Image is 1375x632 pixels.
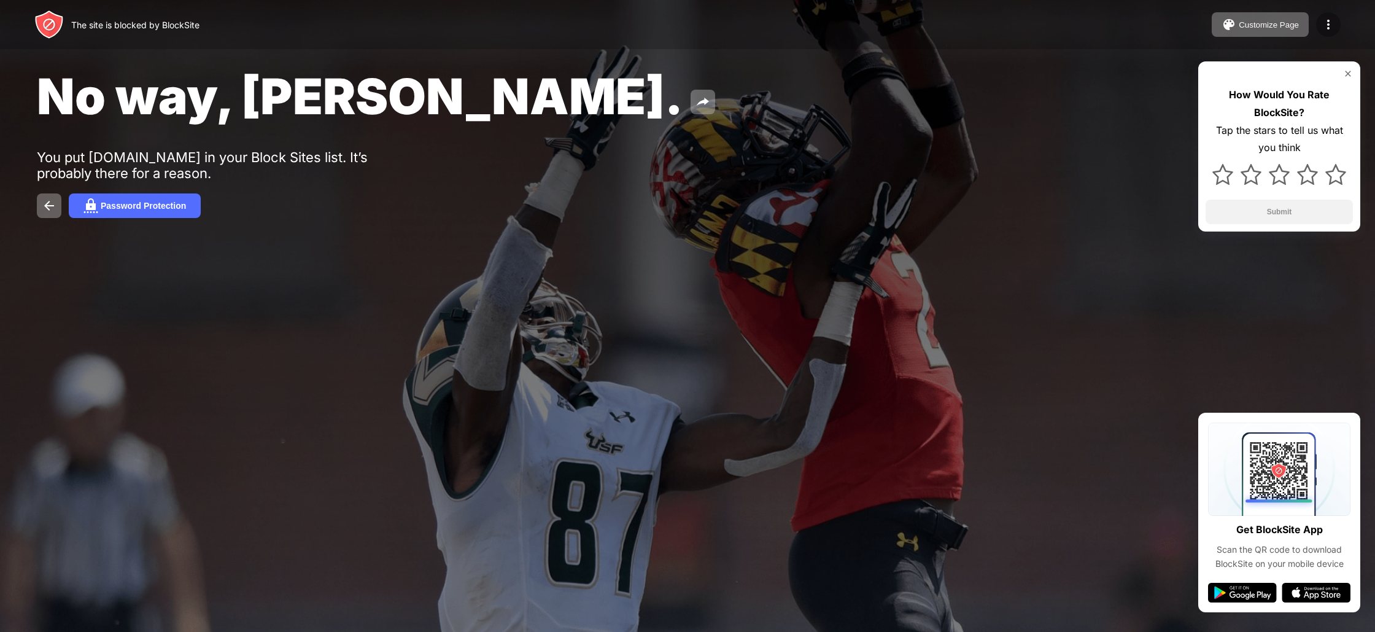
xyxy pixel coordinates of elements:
[101,201,186,211] div: Password Protection
[695,95,710,109] img: share.svg
[1269,164,1290,185] img: star.svg
[1239,20,1299,29] div: Customize Page
[42,198,56,213] img: back.svg
[37,66,683,126] span: No way, [PERSON_NAME].
[1206,200,1353,224] button: Submit
[69,193,201,218] button: Password Protection
[1212,164,1233,185] img: star.svg
[1343,69,1353,79] img: rate-us-close.svg
[1208,583,1277,603] img: google-play.svg
[1222,17,1236,32] img: pallet.svg
[71,20,199,30] div: The site is blocked by BlockSite
[1321,17,1336,32] img: menu-icon.svg
[1208,423,1350,516] img: qrcode.svg
[1206,122,1353,157] div: Tap the stars to tell us what you think
[1208,543,1350,571] div: Scan the QR code to download BlockSite on your mobile device
[1282,583,1350,603] img: app-store.svg
[1241,164,1261,185] img: star.svg
[1236,521,1323,539] div: Get BlockSite App
[37,477,327,618] iframe: Banner
[1206,86,1353,122] div: How Would You Rate BlockSite?
[1212,12,1309,37] button: Customize Page
[1297,164,1318,185] img: star.svg
[37,149,416,181] div: You put [DOMAIN_NAME] in your Block Sites list. It’s probably there for a reason.
[1325,164,1346,185] img: star.svg
[34,10,64,39] img: header-logo.svg
[83,198,98,213] img: password.svg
